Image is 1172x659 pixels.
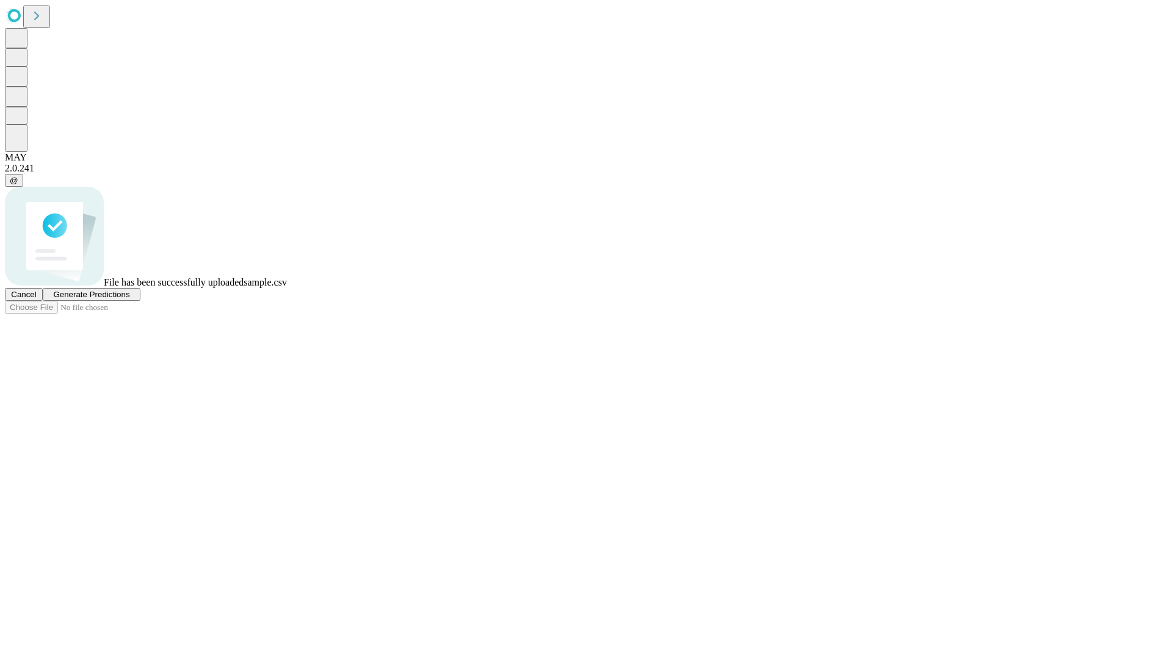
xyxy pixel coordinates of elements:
button: @ [5,174,23,187]
button: Generate Predictions [43,288,140,301]
span: Cancel [11,290,37,299]
div: MAY [5,152,1167,163]
span: File has been successfully uploaded [104,277,244,287]
div: 2.0.241 [5,163,1167,174]
span: @ [10,176,18,185]
span: sample.csv [244,277,287,287]
span: Generate Predictions [53,290,129,299]
button: Cancel [5,288,43,301]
